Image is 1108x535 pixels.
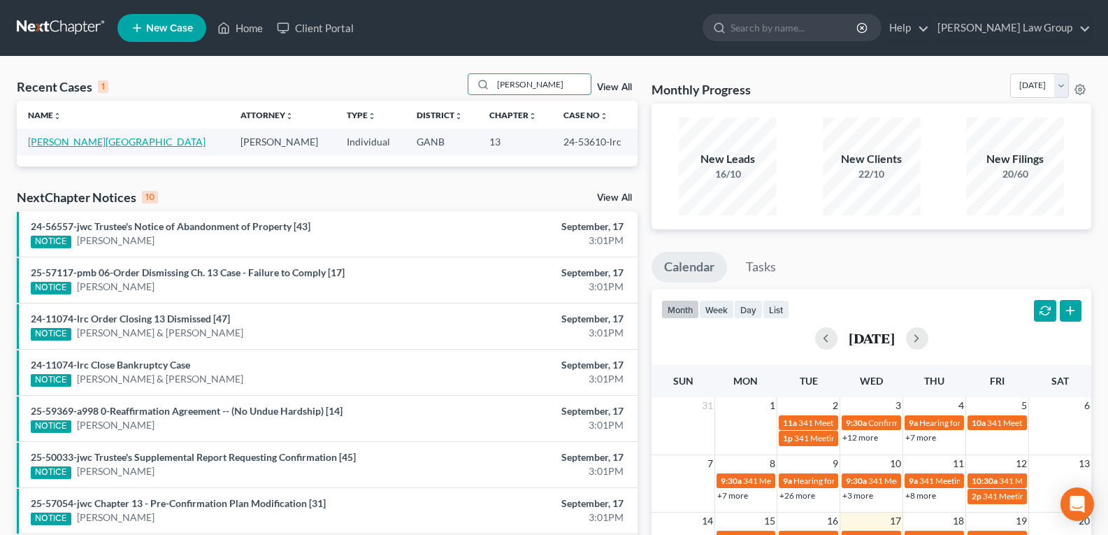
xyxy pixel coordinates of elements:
a: Typeunfold_more [347,110,376,120]
td: 24-53610-lrc [552,129,638,155]
td: Individual [336,129,405,155]
span: 19 [1014,513,1028,529]
div: NextChapter Notices [17,189,158,206]
span: 10 [888,455,902,472]
span: Confirmation Hearing for [PERSON_NAME] [868,418,1028,428]
span: 341 Meeting for [PERSON_NAME] [919,476,1045,486]
div: NOTICE [31,420,71,433]
span: New Case [146,23,193,34]
a: Client Portal [270,15,361,41]
div: NOTICE [31,328,71,341]
div: New Leads [679,151,777,167]
a: 25-50033-jwc Trustee's Supplemental Report Requesting Confirmation [45] [31,451,356,463]
span: 4 [957,397,965,414]
div: NOTICE [31,466,71,479]
i: unfold_more [53,112,62,120]
a: Chapterunfold_more [489,110,537,120]
div: September, 17 [436,312,624,326]
div: 3:01PM [436,464,624,478]
span: 7 [706,455,714,472]
button: week [699,300,734,319]
span: 341 Meeting for [PERSON_NAME] [798,418,924,428]
div: September, 17 [436,358,624,372]
button: month [661,300,699,319]
div: 16/10 [679,167,777,181]
div: 10 [142,191,158,204]
span: Sun [673,375,693,387]
a: Attorneyunfold_more [240,110,294,120]
div: 3:01PM [436,511,624,525]
div: 3:01PM [436,326,624,340]
span: Fri [990,375,1005,387]
span: 8 [768,455,777,472]
a: [PERSON_NAME] & [PERSON_NAME] [77,372,243,386]
span: 3 [894,397,902,414]
div: September, 17 [436,220,624,234]
a: Nameunfold_more [28,110,62,120]
span: Hearing for Kannathaporn [PERSON_NAME] [919,418,1084,428]
span: 9:30a [846,476,867,486]
span: 15 [763,513,777,529]
td: 13 [478,129,552,155]
span: 9a [783,476,792,486]
i: unfold_more [454,112,463,120]
a: Districtunfold_more [417,110,463,120]
span: 9:30a [846,418,867,428]
span: 6 [1083,397,1091,414]
div: New Clients [823,151,921,167]
div: 3:01PM [436,372,624,386]
div: 3:01PM [436,418,624,432]
a: 24-56557-jwc Trustee's Notice of Abandonment of Property [43] [31,220,310,232]
a: [PERSON_NAME] [77,418,154,432]
i: unfold_more [368,112,376,120]
div: 3:01PM [436,280,624,294]
input: Search by name... [731,15,858,41]
div: NOTICE [31,282,71,294]
span: Tue [800,375,818,387]
button: list [763,300,789,319]
a: Tasks [733,252,789,283]
a: [PERSON_NAME] [77,464,154,478]
div: NOTICE [31,374,71,387]
a: 25-59369-a998 0-Reaffirmation Agreement -- (No Undue Hardship) [14] [31,405,343,417]
button: day [734,300,763,319]
a: +26 more [779,490,815,501]
a: Help [882,15,929,41]
td: [PERSON_NAME] [229,129,336,155]
div: 20/60 [966,167,1064,181]
span: 18 [951,513,965,529]
span: 12 [1014,455,1028,472]
a: Calendar [652,252,727,283]
a: +12 more [842,432,878,443]
a: [PERSON_NAME][GEOGRAPHIC_DATA] [28,136,206,148]
span: Mon [733,375,758,387]
span: 10:30a [972,476,998,486]
i: unfold_more [600,112,608,120]
a: Home [210,15,270,41]
div: Recent Cases [17,78,108,95]
div: September, 17 [436,404,624,418]
div: NOTICE [31,236,71,248]
a: 25-57054-jwc Chapter 13 - Pre-Confirmation Plan Modification [31] [31,497,326,509]
i: unfold_more [528,112,537,120]
span: 10a [972,418,986,428]
a: 25-57117-pmb 06-Order Dismissing Ch. 13 Case - Failure to Comply [17] [31,266,345,278]
div: NOTICE [31,513,71,525]
a: 24-11074-lrc Order Closing 13 Dismissed [47] [31,313,230,324]
span: 341 Meeting for [PERSON_NAME] [794,433,920,443]
span: Wed [860,375,883,387]
span: Hearing for [PERSON_NAME] [793,476,902,486]
a: View All [597,83,632,92]
a: View All [597,193,632,203]
div: September, 17 [436,497,624,511]
div: 3:01PM [436,234,624,248]
span: 9a [909,476,918,486]
span: 5 [1020,397,1028,414]
input: Search by name... [493,74,591,94]
span: 2p [972,491,981,501]
h2: [DATE] [849,331,895,345]
td: GANB [405,129,478,155]
a: [PERSON_NAME] [77,280,154,294]
span: 9 [831,455,840,472]
a: [PERSON_NAME] [77,511,154,525]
